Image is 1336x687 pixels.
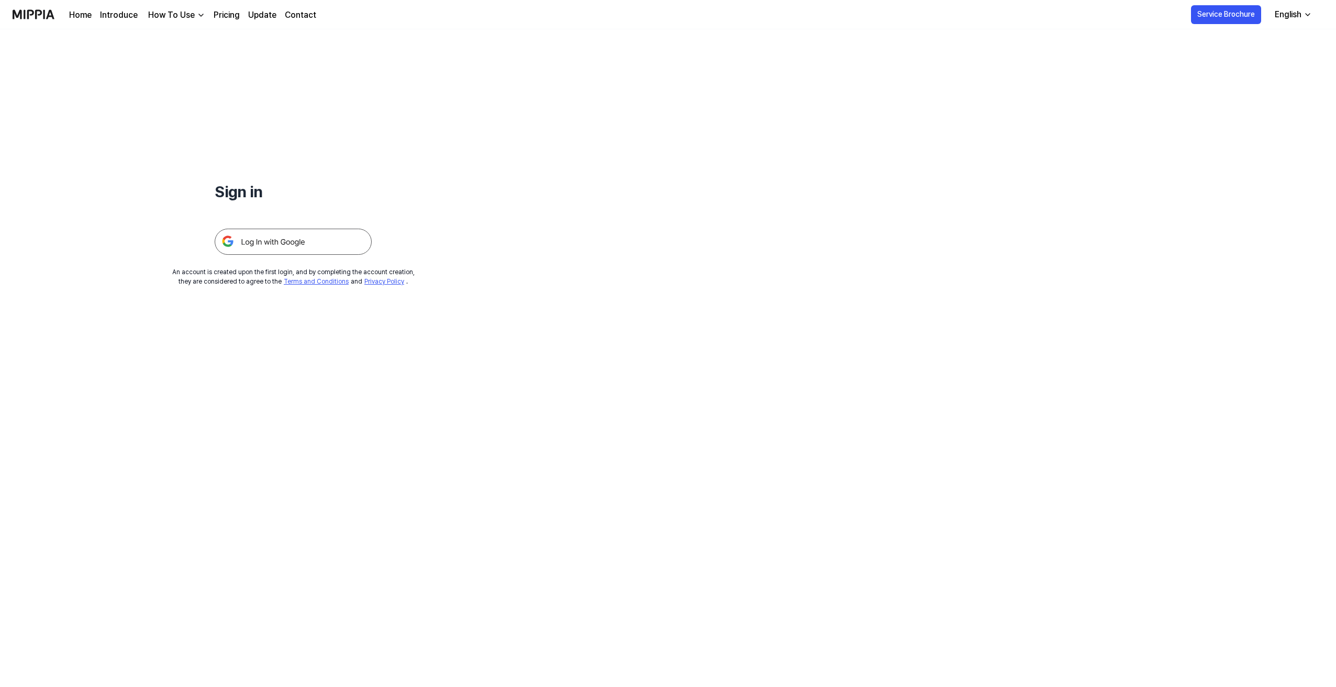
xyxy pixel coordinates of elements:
img: 구글 로그인 버튼 [215,229,372,255]
a: Contact [285,9,316,21]
img: down [197,11,205,19]
button: How To Use [146,9,205,21]
a: Introduce [100,9,138,21]
div: An account is created upon the first login, and by completing the account creation, they are cons... [172,267,415,286]
a: Home [69,9,92,21]
div: How To Use [146,9,197,21]
h1: Sign in [215,180,372,204]
a: Update [248,9,276,21]
button: Service Brochure [1191,5,1261,24]
div: English [1273,8,1304,21]
a: Terms and Conditions [284,278,349,285]
button: English [1266,4,1318,25]
a: Pricing [214,9,240,21]
a: Privacy Policy [364,278,404,285]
